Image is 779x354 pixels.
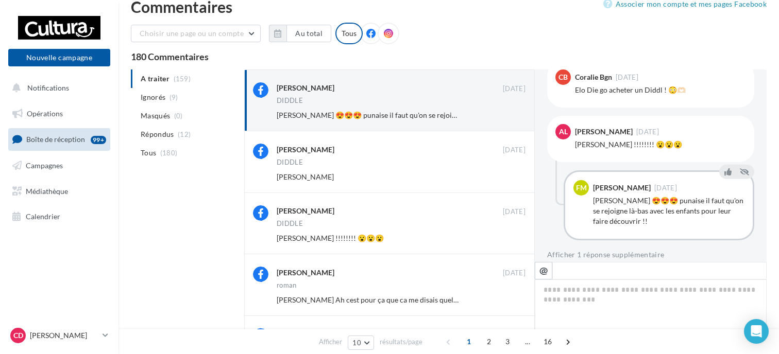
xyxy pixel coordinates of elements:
div: Coralie Bgn [575,74,612,81]
span: 10 [352,339,361,347]
div: [PERSON_NAME] !!!!!!!! 😮😮😮 [575,139,746,150]
div: Open Intercom Messenger [744,319,769,344]
span: [PERSON_NAME] !!!!!!!! 😮😮😮 [277,234,384,242]
span: [PERSON_NAME] [277,172,334,181]
span: ... [519,333,536,350]
button: Au total [269,25,331,42]
div: [PERSON_NAME] [277,145,334,155]
span: Boîte de réception [26,135,85,144]
a: Calendrier [6,206,112,227]
div: [PERSON_NAME] [593,184,651,191]
button: Notifications [6,77,108,99]
span: CB [558,72,568,82]
button: Afficher 1 réponse supplémentaire [547,249,665,261]
span: Masqués [141,111,170,121]
span: Répondus [141,129,174,139]
span: (12) [178,130,191,138]
div: [PERSON_NAME] [277,268,334,278]
span: (180) [160,149,178,157]
span: Tous [141,148,156,158]
span: [DATE] [503,84,526,94]
button: Au total [286,25,331,42]
span: Calendrier [26,212,60,221]
a: Opérations [6,103,112,125]
div: 99+ [91,136,106,144]
i: @ [539,265,548,275]
div: roman [277,282,297,289]
button: Nouvelle campagne [8,49,110,66]
a: Boîte de réception99+ [6,128,112,150]
div: DIDDLE [277,220,303,227]
span: Ignorés [141,92,165,102]
a: Campagnes [6,155,112,176]
span: (0) [174,112,183,120]
div: 180 Commentaires [131,52,767,61]
a: CD [PERSON_NAME] [8,326,110,345]
span: CD [13,330,23,341]
span: résultats/page [380,337,422,347]
div: Tous [335,23,363,44]
span: 3 [499,333,516,350]
a: Médiathèque [6,181,112,202]
div: [PERSON_NAME] [277,83,334,93]
div: Elo Die go acheter un Diddl ! 😳🫶🏻 [575,85,746,95]
span: AL [559,127,568,137]
span: Opérations [27,109,63,118]
div: [PERSON_NAME] 😍😍😍 punaise il faut qu'on se rejoigne là-bas avec les enfants pour leur faire décou... [593,196,744,226]
span: 1 [461,333,477,350]
span: Médiathèque [26,186,68,195]
span: Choisir une page ou un compte [140,29,244,38]
button: Choisir une page ou un compte [131,25,261,42]
div: [PERSON_NAME] [575,128,633,135]
span: 16 [539,333,556,350]
div: DIDDLE [277,159,303,166]
p: [PERSON_NAME] [30,330,98,341]
div: DIDDLE [277,97,303,104]
span: Campagnes [26,161,63,170]
span: FM [576,183,587,193]
span: [DATE] [654,185,677,191]
span: (9) [170,93,178,101]
button: 10 [348,335,374,350]
button: @ [535,262,552,279]
span: 2 [481,333,497,350]
span: [DATE] [616,74,638,81]
span: [DATE] [503,146,526,155]
span: Notifications [27,83,69,92]
div: [PERSON_NAME] [277,206,334,216]
span: Afficher [319,337,342,347]
span: [DATE] [636,129,659,135]
span: [PERSON_NAME] 😍😍😍 punaise il faut qu'on se rejoigne là-bas avec les enfants pour leur faire décou... [277,111,623,119]
span: [DATE] [503,207,526,217]
span: [DATE] [503,269,526,278]
span: [PERSON_NAME] Ah cest pour ça que ca me disais quelque chose 😅 [277,295,496,304]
